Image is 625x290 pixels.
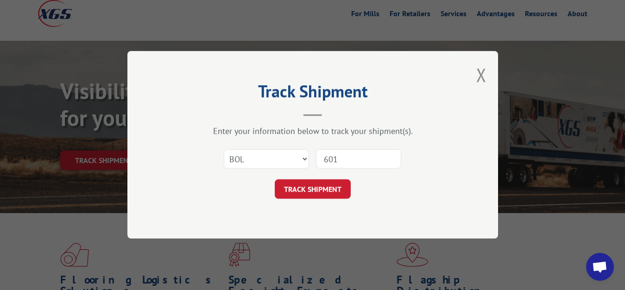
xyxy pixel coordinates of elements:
button: Close modal [476,63,486,87]
input: Number(s) [316,150,401,169]
div: Open chat [586,253,614,281]
button: TRACK SHIPMENT [275,180,351,199]
h2: Track Shipment [174,85,452,102]
div: Enter your information below to track your shipment(s). [174,126,452,137]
